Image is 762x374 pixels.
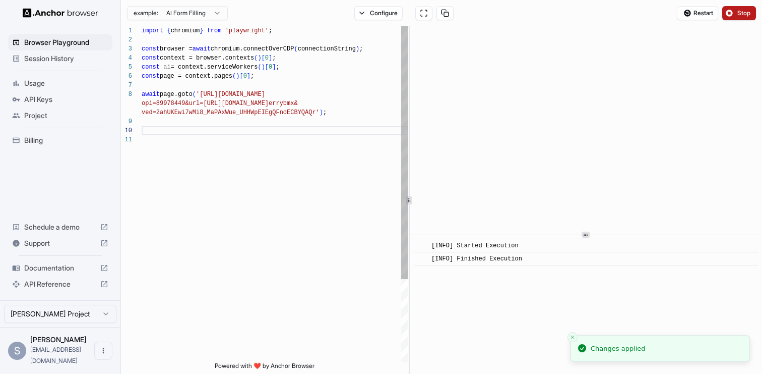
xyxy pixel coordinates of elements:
div: 11 [121,135,132,144]
span: from [207,27,222,34]
button: Copy session ID [436,6,454,20]
span: ; [250,73,254,80]
span: page = context.pages [160,73,232,80]
span: ) [258,55,261,62]
span: Billing [24,135,108,145]
span: [ [262,55,265,62]
span: ) [320,109,323,116]
span: ( [232,73,236,80]
span: } [200,27,203,34]
div: Changes applied [591,344,646,354]
span: await [142,91,160,98]
span: ] [272,64,276,71]
span: chromium.connectOverCDP [211,45,294,52]
span: ; [276,64,279,71]
span: Stop [737,9,751,17]
div: S [8,342,26,360]
span: 0 [243,73,247,80]
span: [INFO] Started Execution [431,242,519,249]
div: 5 [121,63,132,72]
div: Documentation [8,260,112,276]
div: 8 [121,90,132,99]
div: 7 [121,81,132,90]
div: 3 [121,44,132,54]
button: Configure [354,6,403,20]
span: connectionString [298,45,356,52]
span: browser = [160,45,193,52]
span: context = browser.contexts [160,55,254,62]
span: ai [163,64,170,71]
span: const [142,64,160,71]
span: 0 [265,55,269,62]
span: ( [193,91,196,98]
span: ​ [419,254,424,264]
div: 2 [121,35,132,44]
span: = context.serviceWorkers [171,64,258,71]
button: Close toast [567,332,578,342]
span: const [142,55,160,62]
div: API Keys [8,91,112,108]
span: const [142,73,160,80]
span: API Keys [24,94,108,104]
button: Open in full screen [415,6,432,20]
span: '[URL][DOMAIN_NAME] [196,91,265,98]
span: const [142,45,160,52]
span: Sagiv Melamed [30,335,87,344]
div: Session History [8,50,112,67]
span: import [142,27,163,34]
div: Schedule a demo [8,219,112,235]
span: errybmx& [269,100,298,107]
span: ved=2ahUKEwi7wMi8_MaPAxWue_UHHWpEIEgQFnoECBYQAQr' [142,109,320,116]
span: { [167,27,170,34]
span: Support [24,238,96,248]
span: await [193,45,211,52]
div: 1 [121,26,132,35]
span: Session History [24,54,108,64]
div: 4 [121,54,132,63]
button: Stop [722,6,756,20]
span: Usage [24,78,108,88]
span: Schedule a demo [24,222,96,232]
span: ​ [419,241,424,251]
img: Anchor Logo [23,8,98,18]
div: Browser Playground [8,34,112,50]
span: 0 [269,64,272,71]
div: Project [8,108,112,124]
span: ( [254,55,258,62]
span: ) [236,73,239,80]
span: Browser Playground [24,37,108,47]
span: Powered with ❤️ by Anchor Browser [215,362,314,374]
span: [INFO] Finished Execution [431,255,522,262]
span: Restart [693,9,713,17]
span: [ [265,64,269,71]
span: API Reference [24,279,96,289]
span: Documentation [24,263,96,273]
span: ; [323,109,327,116]
div: Billing [8,132,112,148]
span: [ [239,73,243,80]
span: ( [258,64,261,71]
span: ] [247,73,250,80]
span: example: [134,9,158,17]
span: ; [359,45,363,52]
div: 9 [121,117,132,126]
button: Restart [677,6,718,20]
div: 6 [121,72,132,81]
span: 'playwright' [225,27,269,34]
span: ] [269,55,272,62]
span: ) [356,45,359,52]
span: page.goto [160,91,193,98]
span: opi=89978449&url=[URL][DOMAIN_NAME] [142,100,269,107]
span: ; [272,55,276,62]
span: ( [294,45,297,52]
button: Open menu [94,342,112,360]
span: ) [262,64,265,71]
div: 10 [121,126,132,135]
span: chromium [171,27,200,34]
div: API Reference [8,276,112,292]
span: sagiv@vetric.io [30,346,81,364]
span: ; [269,27,272,34]
span: Project [24,111,108,121]
div: Usage [8,75,112,91]
div: Support [8,235,112,251]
